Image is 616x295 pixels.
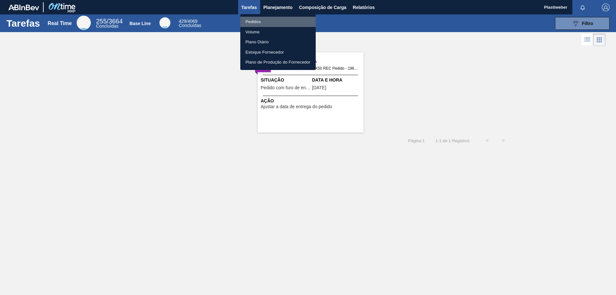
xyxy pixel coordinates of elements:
a: Pedidos [240,17,316,27]
a: Estoque Fornecedor [240,47,316,57]
a: Plano Diário [240,37,316,47]
a: Plano de Produção do Fornecedor [240,57,316,67]
a: Volume [240,27,316,37]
